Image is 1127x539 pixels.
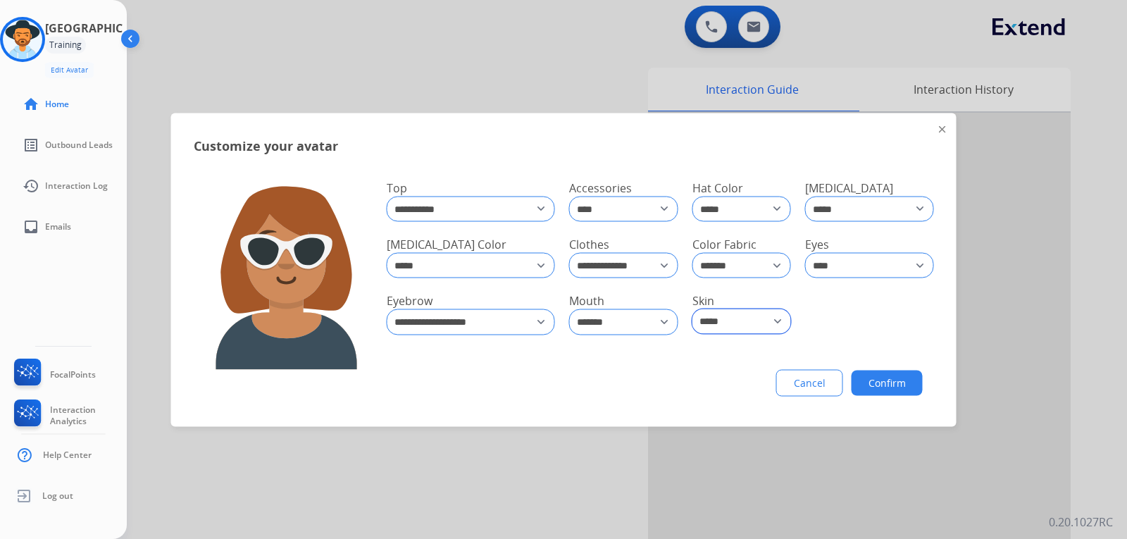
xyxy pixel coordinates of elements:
[50,404,127,427] span: Interaction Analytics
[43,450,92,461] span: Help Center
[569,236,609,252] span: Clothes
[805,180,893,195] span: [MEDICAL_DATA]
[852,370,923,395] button: Confirm
[45,140,113,151] span: Outbound Leads
[939,125,946,132] img: close-button
[569,293,604,309] span: Mouth
[776,369,843,396] button: Cancel
[11,359,96,391] a: FocalPoints
[3,20,42,59] img: avatar
[45,221,71,233] span: Emails
[11,399,127,432] a: Interaction Analytics
[692,236,756,252] span: Color Fabric
[45,62,94,78] button: Edit Avatar
[1049,514,1113,531] p: 0.20.1027RC
[23,137,39,154] mat-icon: list_alt
[569,180,632,195] span: Accessories
[45,99,69,110] span: Home
[50,369,96,380] span: FocalPoints
[23,178,39,194] mat-icon: history
[194,135,338,155] span: Customize your avatar
[23,96,39,113] mat-icon: home
[45,180,108,192] span: Interaction Log
[387,293,432,309] span: Eyebrow
[23,218,39,235] mat-icon: inbox
[45,37,86,54] div: Training
[45,20,161,37] h3: [GEOGRAPHIC_DATA]
[692,293,714,309] span: Skin
[42,490,73,502] span: Log out
[387,236,506,252] span: [MEDICAL_DATA] Color
[805,236,829,252] span: Eyes
[692,180,743,195] span: Hat Color
[387,180,407,195] span: Top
